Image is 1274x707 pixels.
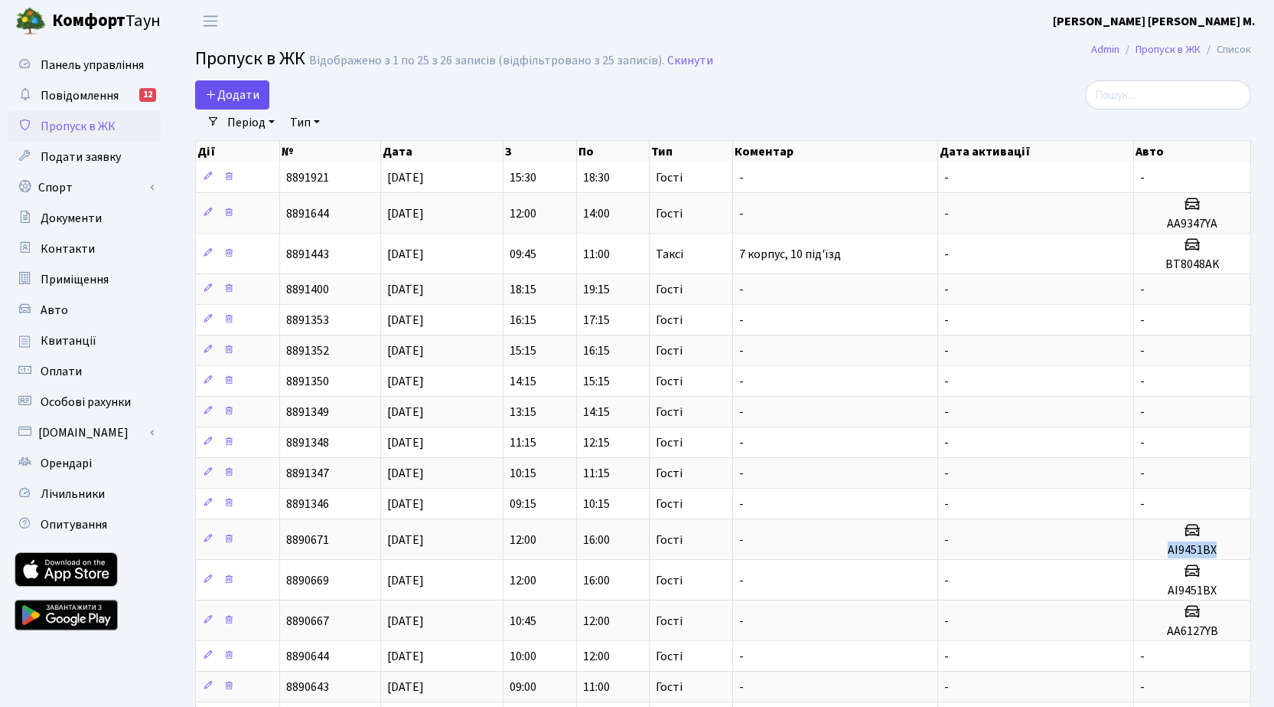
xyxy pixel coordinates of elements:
th: Дата активації [938,141,1134,162]
a: Додати [195,80,269,110]
span: - [739,613,744,630]
th: По [577,141,650,162]
a: Спорт [8,172,161,203]
span: Гості [656,615,683,627]
span: 15:15 [510,342,536,359]
span: 12:00 [510,532,536,548]
span: - [944,648,949,665]
input: Пошук... [1085,80,1251,110]
span: Пропуск в ЖК [195,45,305,72]
span: 8891352 [286,342,329,359]
span: Авто [41,302,68,319]
span: - [739,648,744,665]
span: - [944,281,949,298]
span: 8891348 [286,434,329,451]
span: Гості [656,437,683,449]
span: Гості [656,498,683,510]
span: Орендарі [41,455,92,472]
span: [DATE] [387,404,424,421]
span: 8891644 [286,205,329,222]
span: Документи [41,210,102,227]
span: - [944,205,949,222]
span: 8891353 [286,312,329,329]
a: Оплати [8,356,161,387]
span: 10:00 [510,648,536,665]
span: [DATE] [387,246,424,263]
span: 8891347 [286,465,329,482]
a: Повідомлення12 [8,80,161,111]
span: 12:00 [510,205,536,222]
a: Тип [284,110,326,136]
span: - [944,532,949,548]
a: Пропуск в ЖК [1136,41,1201,57]
div: Відображено з 1 по 25 з 26 записів (відфільтровано з 25 записів). [309,54,664,68]
th: Авто [1134,141,1251,162]
th: Дата [381,141,503,162]
span: - [739,169,744,186]
span: 09:45 [510,246,536,263]
span: 8890667 [286,613,329,630]
span: 16:00 [583,532,610,548]
th: З [503,141,577,162]
span: 09:00 [510,679,536,696]
span: - [739,373,744,390]
span: Гості [656,345,683,357]
span: 8891346 [286,496,329,512]
span: - [739,496,744,512]
span: 14:15 [583,404,610,421]
span: - [944,679,949,696]
span: - [944,373,949,390]
span: [DATE] [387,679,424,696]
span: 8891349 [286,404,329,421]
a: Пропуск в ЖК [8,111,161,142]
span: Таун [52,8,161,34]
span: - [944,572,949,589]
span: [DATE] [387,496,424,512]
span: [DATE] [387,169,424,186]
span: - [944,169,949,186]
span: - [739,312,744,329]
a: Орендарі [8,448,161,479]
span: 17:15 [583,312,610,329]
span: Опитування [41,516,107,533]
span: Гості [656,534,683,546]
span: - [944,312,949,329]
span: - [944,434,949,451]
span: 11:15 [583,465,610,482]
span: Квитанції [41,332,96,349]
span: [DATE] [387,613,424,630]
span: Гості [656,650,683,663]
th: № [280,141,381,162]
span: - [739,572,744,589]
span: - [739,465,744,482]
span: 12:15 [583,434,610,451]
span: - [739,281,744,298]
button: Переключити навігацію [191,8,230,34]
span: Гості [656,574,683,587]
span: - [739,679,744,696]
a: Лічильники [8,479,161,509]
span: [DATE] [387,281,424,298]
span: 8890644 [286,648,329,665]
h5: АА9347YА [1140,217,1244,231]
span: Гості [656,283,683,296]
a: Авто [8,295,161,326]
a: Приміщення [8,264,161,295]
h5: АА6127YB [1140,624,1244,639]
a: Подати заявку [8,142,161,172]
span: Гості [656,467,683,480]
span: 10:15 [583,496,610,512]
span: - [944,404,949,421]
span: Панель управління [41,57,144,74]
span: Гості [656,406,683,418]
span: 14:15 [510,373,536,390]
span: - [1140,312,1145,329]
span: 11:00 [583,679,610,696]
span: Гості [656,208,683,220]
a: Особові рахунки [8,387,161,417]
span: 12:00 [583,613,610,630]
a: Admin [1091,41,1119,57]
span: 12:00 [510,572,536,589]
span: Таксі [656,248,683,260]
span: - [944,465,949,482]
